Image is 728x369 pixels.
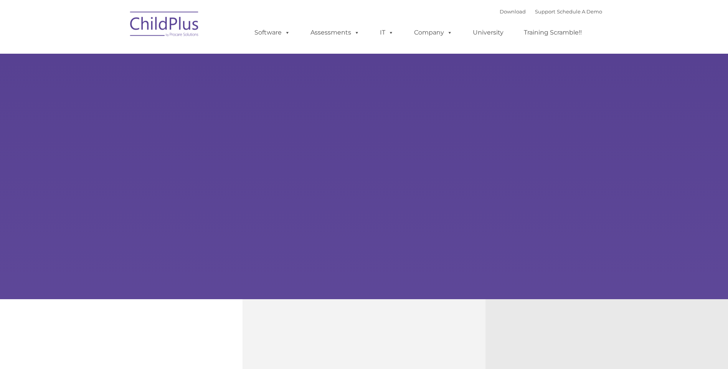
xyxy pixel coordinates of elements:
a: Assessments [303,25,367,40]
font: | [500,8,602,15]
a: Support [535,8,555,15]
a: Company [406,25,460,40]
a: University [465,25,511,40]
a: Schedule A Demo [557,8,602,15]
img: ChildPlus by Procare Solutions [126,6,203,44]
a: Training Scramble!! [516,25,589,40]
a: IT [372,25,401,40]
a: Software [247,25,298,40]
a: Download [500,8,526,15]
